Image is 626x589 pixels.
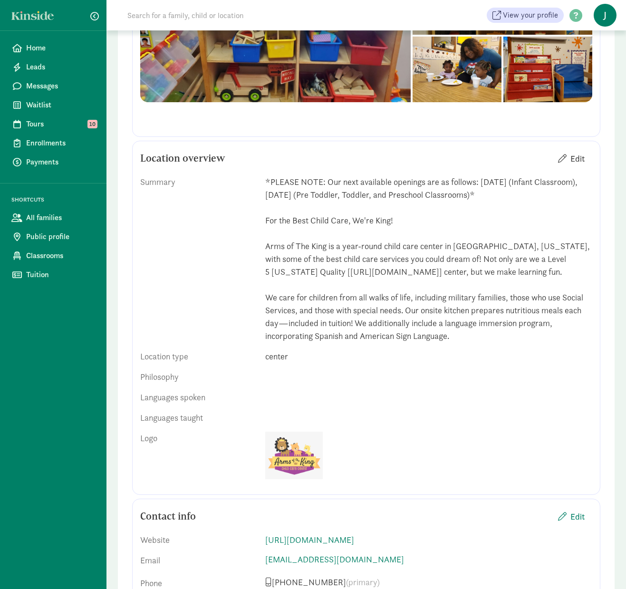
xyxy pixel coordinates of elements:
div: center [265,350,592,363]
a: Payments [4,153,103,172]
a: [EMAIL_ADDRESS][DOMAIN_NAME] [265,554,404,565]
span: View your profile [503,10,558,21]
div: Philosophy [140,370,258,383]
a: Leads [4,58,103,77]
a: Messages [4,77,103,96]
span: 10 [87,120,97,128]
a: View your profile [487,8,564,23]
span: Messages [26,80,95,92]
div: Email [140,554,258,569]
a: Tours 10 [4,115,103,134]
iframe: Chat Widget [578,543,626,589]
a: Waitlist [4,96,103,115]
span: (primary) [346,577,380,588]
h5: Location overview [140,153,225,164]
span: Edit [570,152,585,165]
div: Location type [140,350,258,363]
a: Home [4,39,103,58]
div: Website [140,533,258,546]
span: Classrooms [26,250,95,261]
button: Edit [550,148,592,169]
a: Classrooms [4,246,103,265]
span: Edit [570,510,585,523]
span: Public profile [26,231,95,242]
p: [PHONE_NUMBER] [265,577,592,588]
div: Summary [140,175,258,342]
span: Home [26,42,95,54]
button: Edit [550,506,592,527]
img: Provider logo [265,432,323,479]
input: Search for a family, child or location [122,6,388,25]
span: Waitlist [26,99,95,111]
div: Languages spoken [140,391,258,404]
span: Payments [26,156,95,168]
a: Tuition [4,265,103,284]
span: Tuition [26,269,95,280]
span: J [594,4,616,27]
a: All families [4,208,103,227]
a: Public profile [4,227,103,246]
a: [URL][DOMAIN_NAME] [265,534,354,545]
span: Tours [26,118,95,130]
div: *PLEASE NOTE: Our next available openings are as follows: [DATE] (Infant Classroom), [DATE] (Pre ... [265,175,592,342]
span: Leads [26,61,95,73]
span: All families [26,212,95,223]
div: Logo [140,432,258,479]
div: Languages taught [140,411,258,424]
a: Enrollments [4,134,103,153]
h5: Contact info [140,511,196,522]
span: Enrollments [26,137,95,149]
